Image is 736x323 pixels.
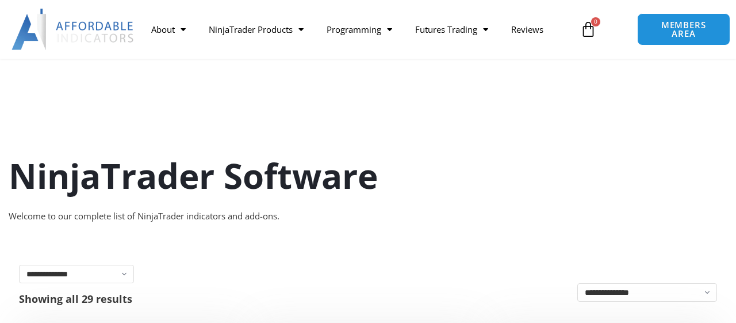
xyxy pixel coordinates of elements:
[19,294,132,304] p: Showing all 29 results
[11,9,135,50] img: LogoAI | Affordable Indicators – NinjaTrader
[315,16,404,43] a: Programming
[9,151,727,200] h1: NinjaTrader Software
[563,13,614,46] a: 0
[649,21,718,38] span: MEMBERS AREA
[577,283,717,302] select: Shop order
[9,208,727,225] div: Welcome to our complete list of NinjaTrader indicators and add-ons.
[500,16,555,43] a: Reviews
[637,13,730,45] a: MEMBERS AREA
[140,16,197,43] a: About
[404,16,500,43] a: Futures Trading
[591,17,600,26] span: 0
[197,16,315,43] a: NinjaTrader Products
[140,16,574,43] nav: Menu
